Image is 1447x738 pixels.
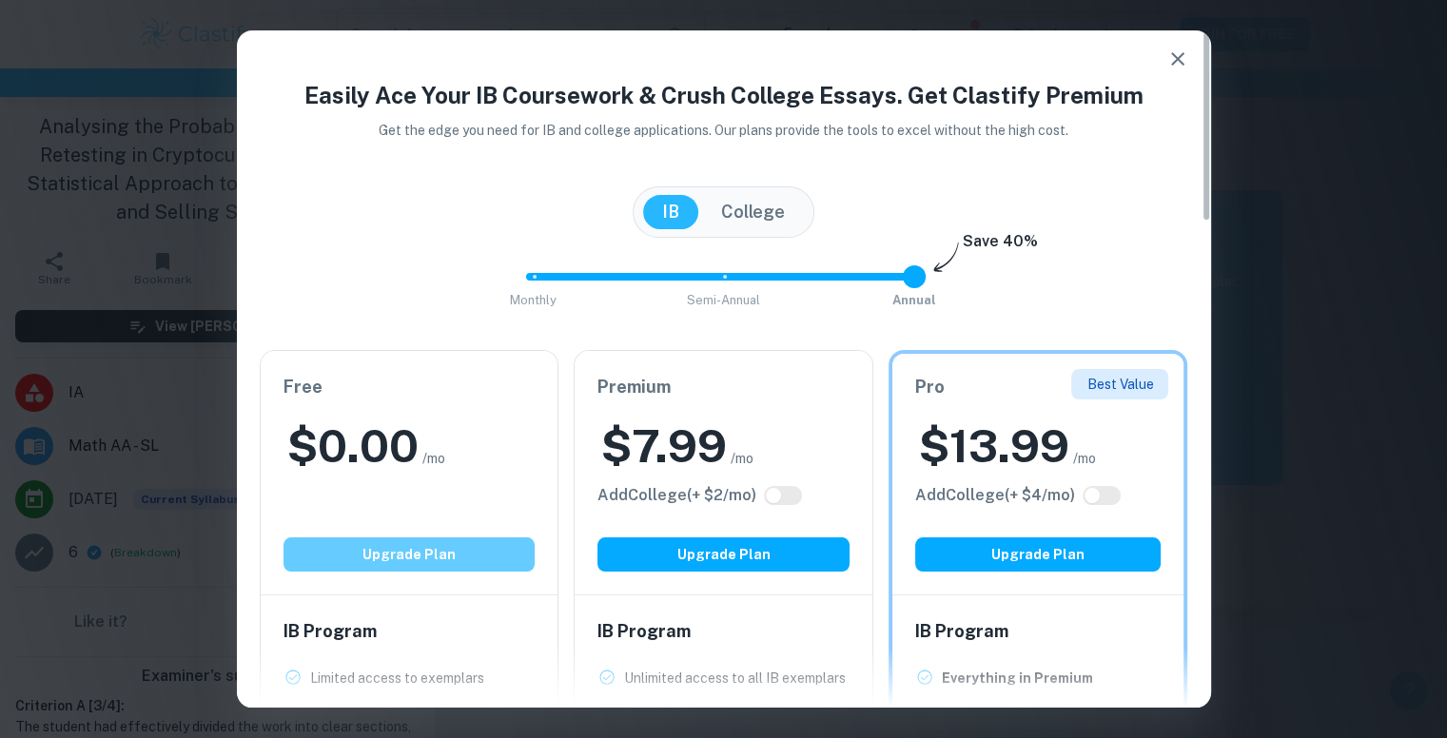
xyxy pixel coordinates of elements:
h2: $ 0.00 [287,416,419,476]
h6: Save 40% [963,230,1038,262]
h6: Premium [597,374,850,400]
h6: Free [284,374,536,400]
span: /mo [1073,448,1096,469]
h2: $ 7.99 [601,416,727,476]
p: Best Value [1086,374,1153,395]
p: Get the edge you need for IB and college applications. Our plans provide the tools to excel witho... [352,120,1095,141]
span: Semi-Annual [687,293,760,307]
button: Upgrade Plan [915,537,1162,572]
h6: Click to see all the additional College features. [597,484,756,507]
button: IB [643,195,698,229]
span: Monthly [510,293,557,307]
h6: Click to see all the additional College features. [915,484,1075,507]
span: Annual [892,293,936,307]
h6: Pro [915,374,1162,400]
h6: IB Program [915,618,1162,645]
span: /mo [422,448,445,469]
button: Upgrade Plan [597,537,850,572]
button: Upgrade Plan [284,537,536,572]
button: College [702,195,804,229]
h6: IB Program [284,618,536,645]
img: subscription-arrow.svg [933,242,959,274]
h6: IB Program [597,618,850,645]
h4: Easily Ace Your IB Coursework & Crush College Essays. Get Clastify Premium [260,78,1188,112]
h2: $ 13.99 [919,416,1069,476]
span: /mo [731,448,753,469]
